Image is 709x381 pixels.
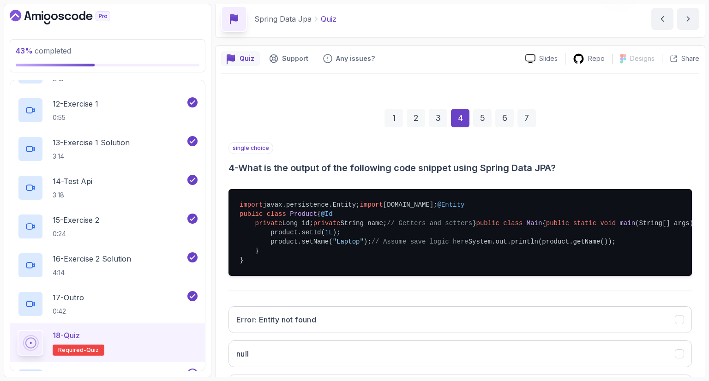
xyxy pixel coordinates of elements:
[321,13,336,24] p: Quiz
[473,109,492,127] div: 5
[53,137,130,148] p: 13 - Exercise 1 Solution
[429,109,447,127] div: 3
[53,369,168,380] p: 19 - JPA Annotations Cheat Sheet
[651,8,673,30] button: previous content
[681,54,699,63] p: Share
[240,54,254,63] p: Quiz
[18,136,198,162] button: 13-Exercise 1 Solution3:14
[600,220,616,227] span: void
[53,229,99,238] p: 0:24
[662,54,699,63] button: Share
[53,292,84,303] p: 17 - Outro
[18,330,198,356] button: 18-QuizRequired-quiz
[236,348,249,359] h3: null
[86,346,99,354] span: quiz
[53,214,99,226] p: 15 - Exercise 2
[53,307,84,316] p: 0:42
[333,238,364,245] span: "Laptop"
[336,54,375,63] p: Any issues?
[518,54,565,64] a: Slides
[53,152,130,161] p: 3:14
[407,109,425,127] div: 2
[385,109,403,127] div: 1
[228,189,692,276] pre: javax.persistence.Entity; [DOMAIN_NAME]; { Long id; String name; } { { (); product.setId( ); prod...
[325,229,333,236] span: 1L
[53,253,131,264] p: 16 - Exercise 2 Solution
[451,109,469,127] div: 4
[255,220,282,227] span: private
[565,53,612,65] a: Repo
[16,46,71,55] span: completed
[546,220,569,227] span: public
[635,220,693,227] span: (String[] args)
[18,291,198,317] button: 17-Outro0:42
[10,10,132,24] a: Dashboard
[372,238,469,245] span: // Assume save logic here
[228,340,692,367] button: null
[221,51,260,66] button: quiz button
[254,13,312,24] p: Spring Data Jpa
[476,220,499,227] span: public
[16,46,33,55] span: 43 %
[282,54,308,63] p: Support
[236,314,316,325] h3: Error: Entity not found
[517,109,536,127] div: 7
[18,214,198,239] button: 15-Exercise 20:24
[677,8,699,30] button: next content
[539,54,558,63] p: Slides
[18,97,198,123] button: 12-Exercise 10:55
[228,142,273,154] p: single choice
[495,109,514,127] div: 6
[588,54,605,63] p: Repo
[53,98,98,109] p: 12 - Exercise 1
[321,210,332,218] span: @Id
[290,210,317,218] span: Product
[527,220,542,227] span: Main
[53,113,98,122] p: 0:55
[18,252,198,278] button: 16-Exercise 2 Solution4:14
[313,220,341,227] span: private
[240,201,263,208] span: import
[267,210,286,218] span: class
[240,210,263,218] span: public
[228,306,692,333] button: Error: Entity not found
[360,201,383,208] span: import
[228,161,692,174] h3: 4 - What is the output of the following code snippet using Spring Data JPA?
[53,176,92,187] p: 14 - Test Api
[264,51,314,66] button: Support button
[630,54,655,63] p: Designs
[58,346,86,354] span: Required-
[18,175,198,201] button: 14-Test Api3:18
[619,220,635,227] span: main
[318,51,380,66] button: Feedback button
[573,220,596,227] span: static
[438,201,465,208] span: @Entity
[503,220,523,227] span: class
[53,268,131,277] p: 4:14
[387,220,472,227] span: // Getters and setters
[53,330,80,341] p: 18 - Quiz
[53,190,92,200] p: 3:18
